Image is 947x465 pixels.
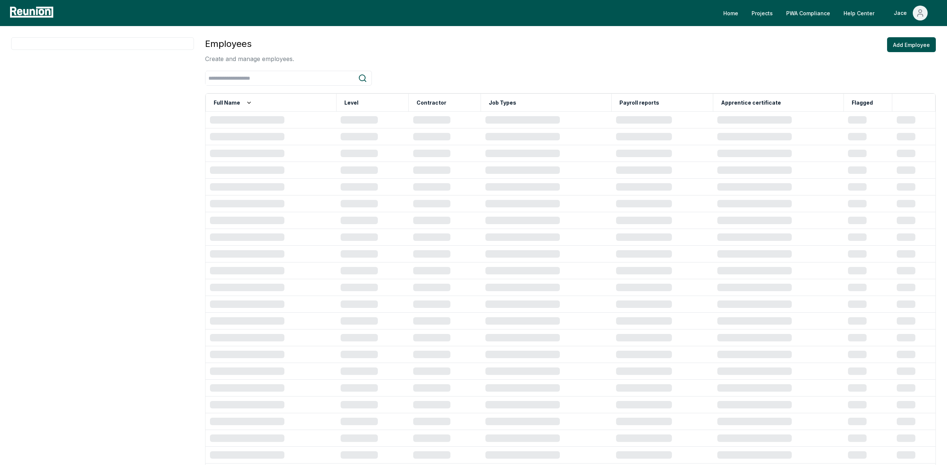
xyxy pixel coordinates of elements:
[746,6,779,20] a: Projects
[894,6,910,20] div: Jace
[415,95,448,110] button: Contractor
[717,6,940,20] nav: Main
[717,6,744,20] a: Home
[780,6,836,20] a: PWA Compliance
[487,95,518,110] button: Job Types
[205,54,294,63] p: Create and manage employees.
[720,95,782,110] button: Apprentice certificate
[212,95,254,110] button: Full Name
[838,6,880,20] a: Help Center
[888,6,934,20] button: Jace
[887,37,936,52] button: Add Employee
[850,95,874,110] button: Flagged
[343,95,360,110] button: Level
[618,95,661,110] button: Payroll reports
[205,37,294,51] h3: Employees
